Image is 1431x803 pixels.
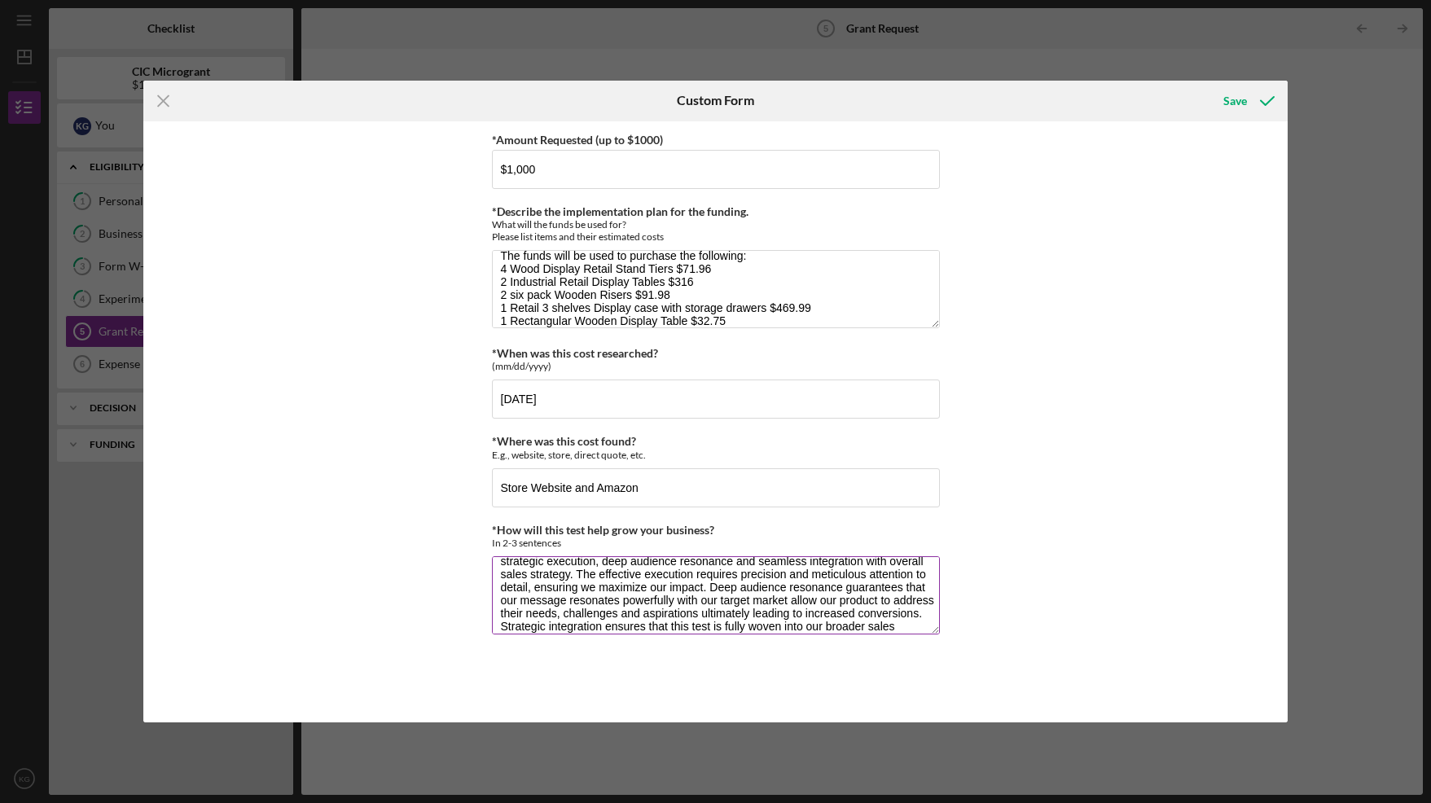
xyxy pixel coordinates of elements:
label: *How will this test help grow your business? [492,523,714,537]
label: *When was this cost researched? [492,346,658,360]
div: In 2-3 sentences [492,537,940,549]
h6: Custom Form [677,93,754,108]
button: Save [1207,85,1288,117]
label: *Where was this cost found? [492,434,636,448]
label: *Amount Requested (up to $1000) [492,133,663,147]
textarea: The funds will be used to purchase the following: 4 Wood Display Retail Stand Tiers $71.96 2 Indu... [492,250,940,328]
textarea: This test will drive accelerated business growth through three essential elements: strategic exec... [492,556,940,634]
div: What will the funds be used for? Please list items and their estimated costs [492,218,940,243]
div: E.g., website, store, direct quote, etc. [492,449,940,461]
div: Save [1223,85,1247,117]
label: *Describe the implementation plan for the funding. [492,204,748,218]
div: (mm/dd/yyyy) [492,360,940,372]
